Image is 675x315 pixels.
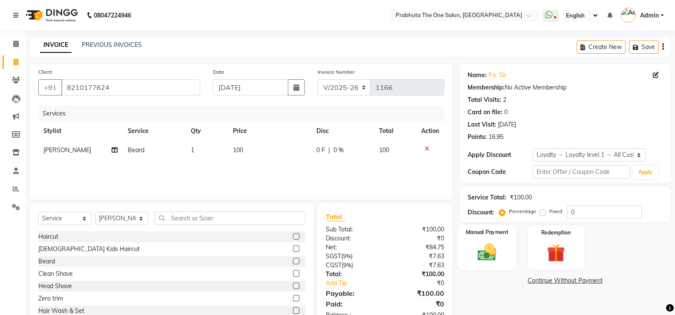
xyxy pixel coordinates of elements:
[123,121,186,141] th: Service
[38,121,123,141] th: Stylist
[472,241,502,263] img: _cash.svg
[38,245,140,254] div: [DEMOGRAPHIC_DATA] Kids Haircut
[343,253,351,260] span: 9%
[319,279,396,288] a: Add Tip
[228,121,311,141] th: Price
[385,243,451,252] div: ₹84.75
[38,282,72,291] div: Head Shave
[38,294,63,303] div: Zero trim
[509,208,536,215] label: Percentage
[38,269,73,278] div: Clean Shave
[82,41,142,49] a: PREVIOUS INVOICES
[466,228,508,236] label: Manual Payment
[155,211,305,225] input: Search or Scan
[633,166,658,179] button: Apply
[38,232,58,241] div: Haircut
[468,208,494,217] div: Discount:
[461,276,669,285] a: Continue Without Payment
[416,121,444,141] th: Action
[577,40,626,54] button: Create New
[326,252,341,260] span: SGST
[385,261,451,270] div: ₹7.63
[549,208,562,215] label: Fixed
[468,83,662,92] div: No Active Membership
[328,146,330,155] span: |
[38,79,62,95] button: +91
[213,68,224,76] label: Date
[488,71,506,80] a: P.k. Sir
[233,146,243,154] span: 100
[319,243,385,252] div: Net:
[316,146,325,155] span: 0 F
[94,3,131,27] b: 08047224946
[541,242,571,264] img: _gift.svg
[385,252,451,261] div: ₹7.63
[468,120,496,129] div: Last Visit:
[385,270,451,279] div: ₹100.00
[488,133,503,142] div: 16.95
[374,121,416,141] th: Total
[468,83,505,92] div: Membership:
[326,212,345,221] span: Total
[498,120,516,129] div: [DATE]
[468,95,501,104] div: Total Visits:
[191,146,194,154] span: 1
[319,234,385,243] div: Discount:
[319,225,385,234] div: Sub Total:
[319,299,385,309] div: Paid:
[40,38,72,53] a: INVOICE
[186,121,228,141] th: Qty
[343,262,351,269] span: 9%
[541,229,571,237] label: Redemption
[533,165,630,179] input: Enter Offer / Coupon Code
[333,146,344,155] span: 0 %
[318,68,355,76] label: Invoice Number
[319,288,385,298] div: Payable:
[379,146,389,154] span: 100
[38,257,55,266] div: Beard
[128,146,144,154] span: Beard
[311,121,374,141] th: Disc
[396,279,451,288] div: ₹0
[319,252,385,261] div: ( )
[319,270,385,279] div: Total:
[326,261,342,269] span: CGST
[385,299,451,309] div: ₹0
[22,3,80,27] img: logo
[468,108,503,117] div: Card on file:
[61,79,200,95] input: Search by Name/Mobile/Email/Code
[38,68,52,76] label: Client
[629,40,659,54] button: Save
[468,168,532,176] div: Coupon Code
[385,288,451,298] div: ₹100.00
[468,193,506,202] div: Service Total:
[385,234,451,243] div: ₹0
[468,71,487,80] div: Name:
[468,150,532,159] div: Apply Discount
[510,193,532,202] div: ₹100.00
[621,8,636,23] img: Admin
[43,146,91,154] span: [PERSON_NAME]
[468,133,487,142] div: Points:
[640,11,659,20] span: Admin
[503,95,506,104] div: 2
[39,106,451,121] div: Services
[385,225,451,234] div: ₹100.00
[504,108,508,117] div: 0
[319,261,385,270] div: ( )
